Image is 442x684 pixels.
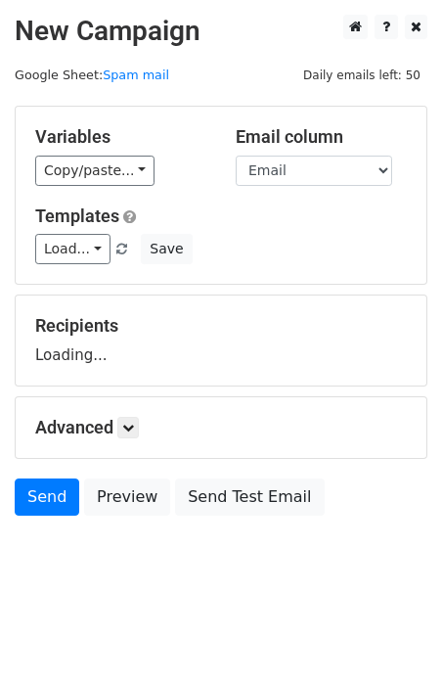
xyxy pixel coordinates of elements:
[296,65,427,86] span: Daily emails left: 50
[296,68,427,82] a: Daily emails left: 50
[15,15,427,48] h2: New Campaign
[35,205,119,226] a: Templates
[15,68,169,82] small: Google Sheet:
[35,126,206,148] h5: Variables
[35,156,155,186] a: Copy/paste...
[15,479,79,516] a: Send
[35,315,407,337] h5: Recipients
[103,68,169,82] a: Spam mail
[175,479,324,516] a: Send Test Email
[35,417,407,438] h5: Advanced
[141,234,192,264] button: Save
[236,126,407,148] h5: Email column
[35,234,110,264] a: Load...
[84,479,170,516] a: Preview
[35,315,407,366] div: Loading...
